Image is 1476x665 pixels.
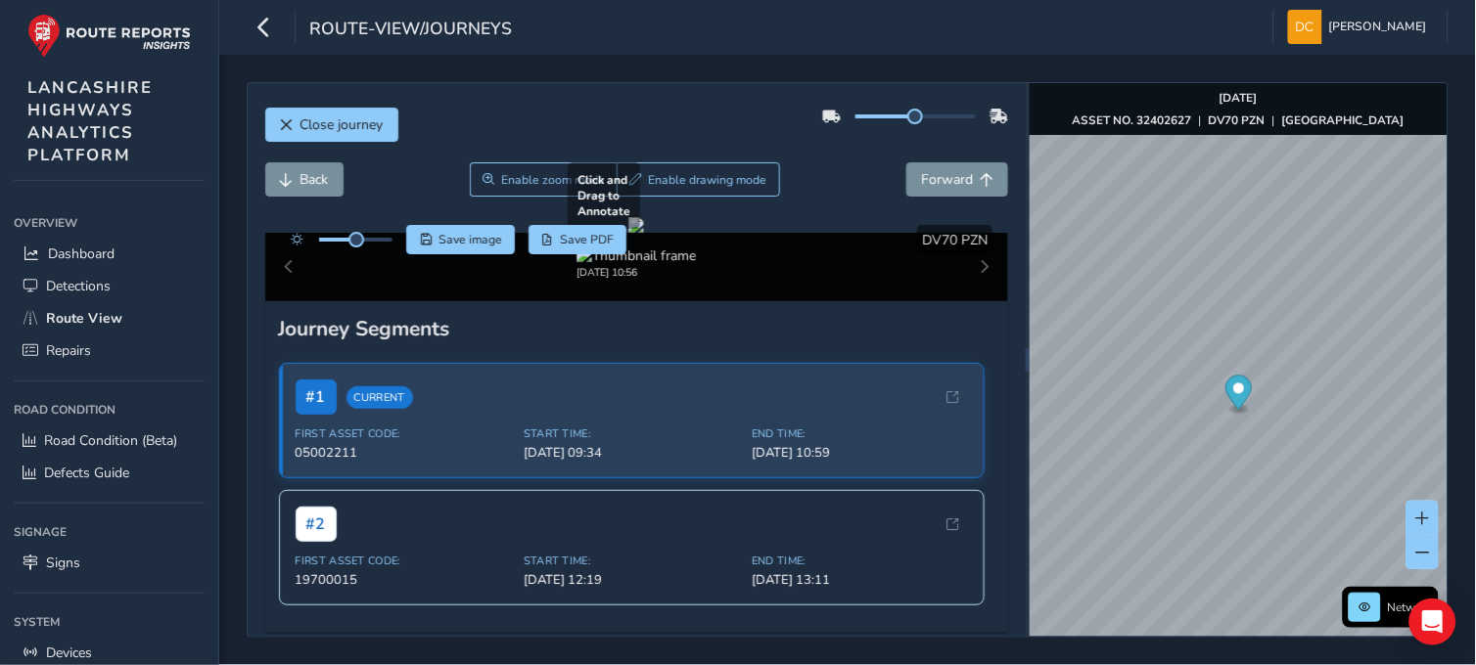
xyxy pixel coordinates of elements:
[14,517,205,547] div: Signage
[1388,599,1433,615] span: Network
[524,554,740,568] span: Start Time:
[27,14,191,58] img: rr logo
[524,426,740,441] span: Start Time:
[300,170,329,189] span: Back
[265,162,344,197] button: Back
[296,379,337,415] span: # 1
[296,571,512,589] span: 19700015
[752,554,968,568] span: End Time:
[752,571,968,589] span: [DATE] 13:11
[296,444,512,462] span: 05002211
[300,115,384,134] span: Close journey
[14,302,205,334] a: Route View
[524,444,740,462] span: [DATE] 09:34
[44,431,177,450] span: Road Condition (Beta)
[14,208,205,238] div: Overview
[46,554,80,572] span: Signs
[1409,598,1456,645] div: Open Intercom Messenger
[296,426,512,441] span: First Asset Code:
[752,444,968,462] span: [DATE] 10:59
[46,277,111,295] span: Detections
[1073,112,1192,128] strong: ASSET NO. 32402627
[44,464,129,482] span: Defects Guide
[14,547,205,579] a: Signs
[501,172,605,188] span: Enable zoom mode
[14,334,205,367] a: Repairs
[529,225,627,254] button: PDF
[14,395,205,424] div: Road Condition
[1073,112,1405,128] div: | |
[1288,10,1322,44] img: diamond-layout
[46,309,122,328] span: Route View
[617,162,780,197] button: Draw
[296,507,337,542] span: # 2
[921,170,973,189] span: Forward
[1209,112,1266,128] strong: DV70 PZN
[48,244,115,263] span: Dashboard
[46,643,92,662] span: Devices
[560,232,614,247] span: Save PDF
[27,76,153,166] span: LANCASHIRE HIGHWAYS ANALYTICS PLATFORM
[1220,90,1258,106] strong: [DATE]
[346,386,413,409] span: Current
[406,225,515,254] button: Save
[1288,10,1434,44] button: [PERSON_NAME]
[265,108,398,142] button: Close journey
[1282,112,1405,128] strong: [GEOGRAPHIC_DATA]
[922,231,988,249] span: DV70 PZN
[577,246,696,265] img: Thumbnail frame
[1329,10,1427,44] span: [PERSON_NAME]
[577,265,696,280] div: [DATE] 10:56
[309,17,512,44] span: route-view/journeys
[14,457,205,489] a: Defects Guide
[752,426,968,441] span: End Time:
[296,554,512,568] span: First Asset Code:
[438,232,502,247] span: Save image
[14,424,205,457] a: Road Condition (Beta)
[470,162,618,197] button: Zoom
[1225,376,1252,416] div: Map marker
[906,162,1008,197] button: Forward
[279,315,995,342] div: Journey Segments
[46,341,91,360] span: Repairs
[14,607,205,637] div: System
[524,571,740,589] span: [DATE] 12:19
[649,172,767,188] span: Enable drawing mode
[14,270,205,302] a: Detections
[14,238,205,270] a: Dashboard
